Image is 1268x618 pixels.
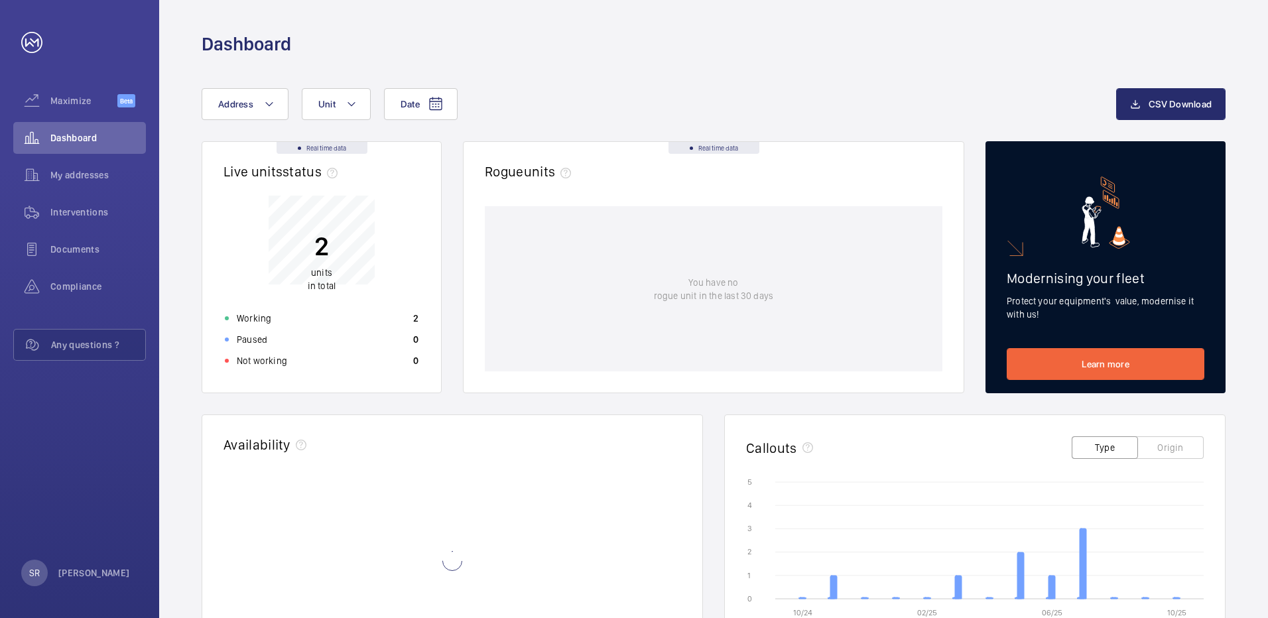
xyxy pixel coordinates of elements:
button: Type [1072,436,1138,459]
span: Interventions [50,206,146,219]
text: 4 [747,501,752,510]
p: 0 [413,354,418,367]
span: Maximize [50,94,117,107]
text: 5 [747,477,752,487]
p: 0 [413,333,418,346]
div: Real time data [668,142,759,154]
text: 06/25 [1042,608,1062,617]
h2: Availability [223,436,290,453]
span: Dashboard [50,131,146,145]
p: Paused [237,333,267,346]
span: CSV Download [1149,99,1212,109]
h1: Dashboard [202,32,291,56]
text: 1 [747,571,751,580]
p: [PERSON_NAME] [58,566,130,580]
span: My addresses [50,168,146,182]
p: 2 [413,312,418,325]
text: 10/25 [1167,608,1186,617]
button: CSV Download [1116,88,1226,120]
text: 2 [747,547,751,556]
span: units [524,163,577,180]
text: 02/25 [917,608,937,617]
button: Date [384,88,458,120]
button: Address [202,88,288,120]
span: Documents [50,243,146,256]
a: Learn more [1007,348,1204,380]
h2: Callouts [746,440,797,456]
img: marketing-card.svg [1082,176,1130,249]
h2: Live units [223,163,343,180]
p: You have no rogue unit in the last 30 days [654,276,773,302]
h2: Modernising your fleet [1007,270,1204,286]
p: Protect your equipment's value, modernise it with us! [1007,294,1204,321]
p: Working [237,312,271,325]
p: 2 [308,229,336,263]
span: Unit [318,99,336,109]
h2: Rogue [485,163,576,180]
span: Any questions ? [51,338,145,351]
span: Date [401,99,420,109]
p: Not working [237,354,287,367]
span: units [311,267,332,278]
text: 10/24 [793,608,812,617]
text: 0 [747,594,752,603]
span: Beta [117,94,135,107]
button: Origin [1137,436,1204,459]
p: in total [308,266,336,292]
p: SR [29,566,40,580]
div: Real time data [277,142,367,154]
text: 3 [747,524,752,533]
button: Unit [302,88,371,120]
span: Address [218,99,253,109]
span: status [283,163,343,180]
span: Compliance [50,280,146,293]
